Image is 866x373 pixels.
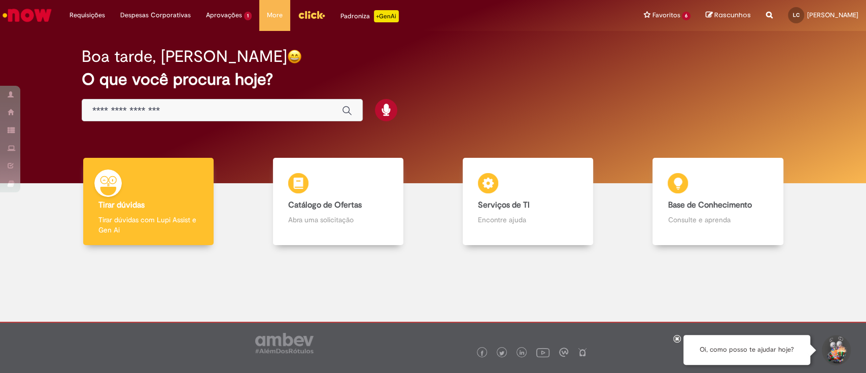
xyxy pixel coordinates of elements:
[714,10,751,20] span: Rascunhos
[668,200,751,210] b: Base de Conhecimento
[206,10,242,20] span: Aprovações
[287,49,302,64] img: happy-face.png
[82,71,784,88] h2: O que você procura hoje?
[623,158,813,246] a: Base de Conhecimento Consulte e aprenda
[98,215,198,235] p: Tirar dúvidas com Lupi Assist e Gen Ai
[820,335,851,365] button: Iniciar Conversa de Suporte
[559,348,568,357] img: logo_footer_workplace.png
[267,10,283,20] span: More
[479,351,484,356] img: logo_footer_facebook.png
[807,11,858,19] span: [PERSON_NAME]
[578,348,587,357] img: logo_footer_naosei.png
[120,10,191,20] span: Despesas Corporativas
[340,10,399,22] div: Padroniza
[652,10,680,20] span: Favoritos
[519,350,525,356] img: logo_footer_linkedin.png
[288,215,388,225] p: Abra uma solicitação
[255,333,314,353] img: logo_footer_ambev_rotulo_gray.png
[499,351,504,356] img: logo_footer_twitter.png
[70,10,105,20] span: Requisições
[82,48,287,65] h2: Boa tarde, [PERSON_NAME]
[53,158,243,246] a: Tirar dúvidas Tirar dúvidas com Lupi Assist e Gen Ai
[478,200,530,210] b: Serviços de TI
[668,215,768,225] p: Consulte e aprenda
[98,200,145,210] b: Tirar dúvidas
[1,5,53,25] img: ServiceNow
[298,7,325,22] img: click_logo_yellow_360x200.png
[536,346,549,359] img: logo_footer_youtube.png
[288,200,362,210] b: Catálogo de Ofertas
[244,12,252,20] span: 1
[478,215,578,225] p: Encontre ajuda
[683,335,810,365] div: Oi, como posso te ajudar hoje?
[243,158,433,246] a: Catálogo de Ofertas Abra uma solicitação
[433,158,623,246] a: Serviços de TI Encontre ajuda
[706,11,751,20] a: Rascunhos
[682,12,690,20] span: 6
[374,10,399,22] p: +GenAi
[793,12,800,18] span: LC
